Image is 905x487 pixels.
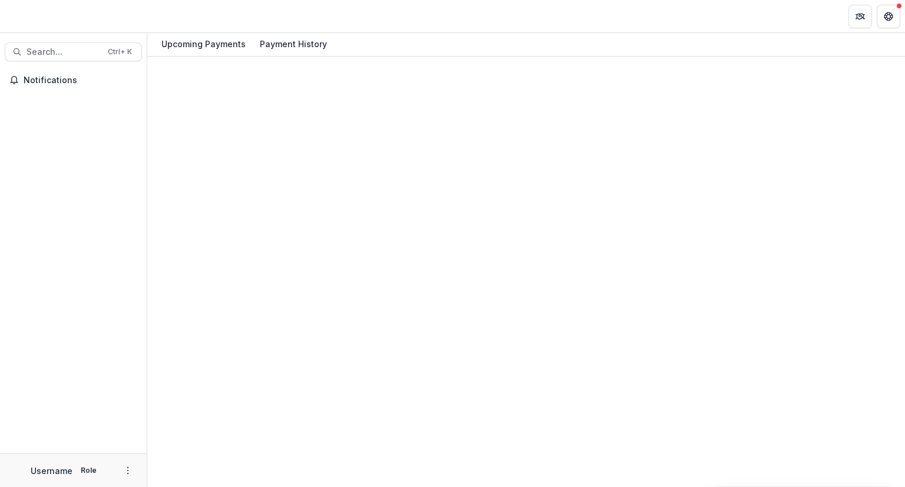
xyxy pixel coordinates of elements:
a: Upcoming Payments [157,33,250,56]
a: Payment History [255,33,332,56]
button: Partners [848,5,872,28]
button: Notifications [5,71,142,90]
span: Notifications [24,75,137,85]
span: Search... [27,47,101,57]
div: Ctrl + K [105,45,134,58]
div: Payment History [255,35,332,52]
button: Get Help [877,5,900,28]
p: Role [77,465,100,476]
button: Search... [5,42,142,61]
div: Upcoming Payments [157,35,250,52]
p: Username [31,465,72,477]
button: More [121,463,135,478]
